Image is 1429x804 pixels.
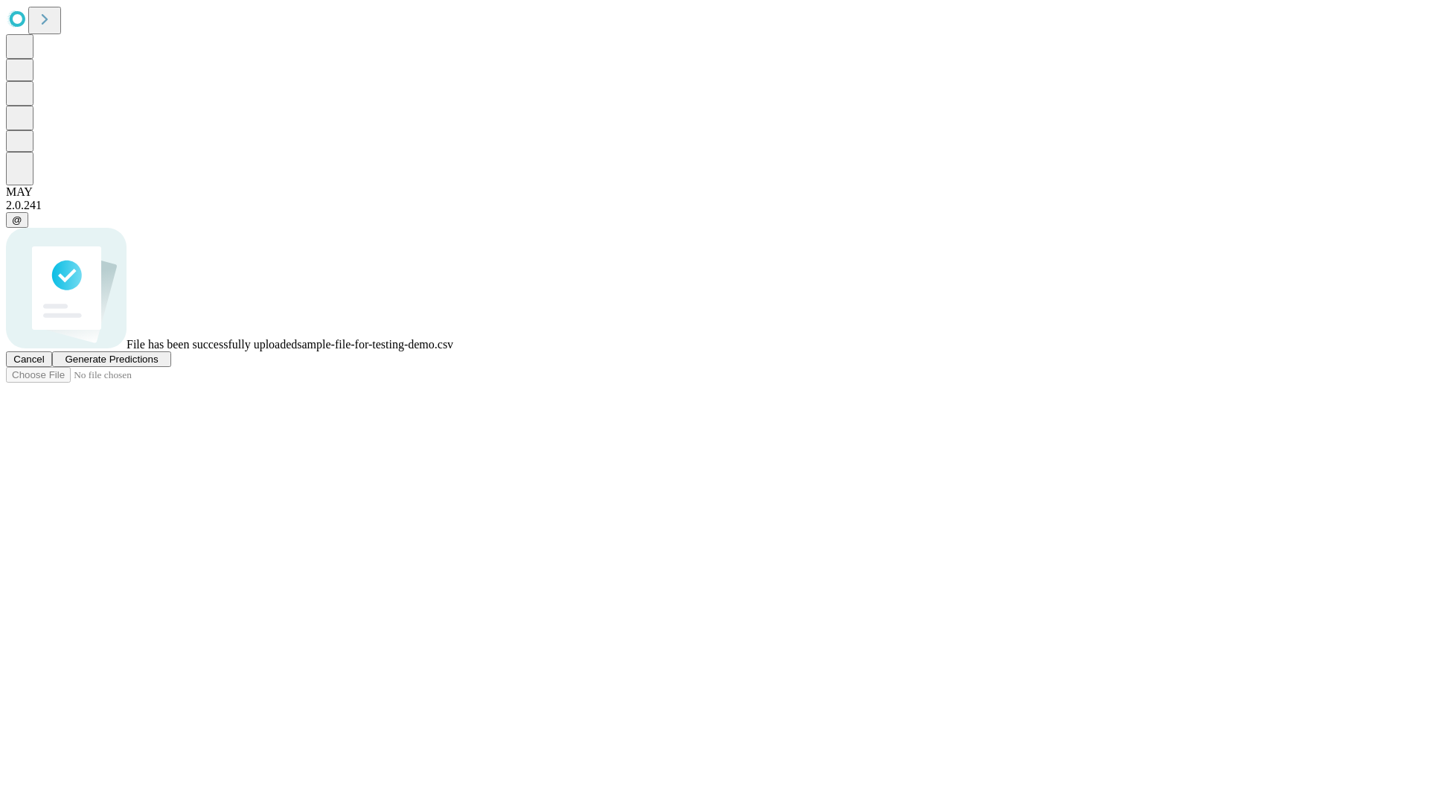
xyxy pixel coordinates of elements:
div: MAY [6,185,1423,199]
button: Generate Predictions [52,351,171,367]
span: Cancel [13,354,45,365]
span: sample-file-for-testing-demo.csv [297,338,453,351]
div: 2.0.241 [6,199,1423,212]
span: File has been successfully uploaded [127,338,297,351]
button: @ [6,212,28,228]
span: @ [12,214,22,226]
button: Cancel [6,351,52,367]
span: Generate Predictions [65,354,158,365]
